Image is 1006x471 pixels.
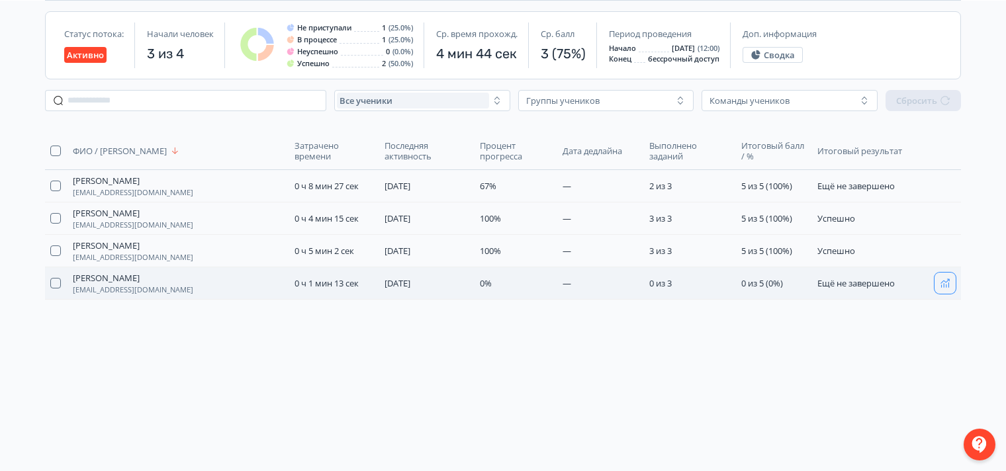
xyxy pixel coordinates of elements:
button: Последняя активность [385,138,469,164]
span: Сводка [764,50,795,60]
span: 0 из 3 [649,277,672,289]
span: Активно [67,50,104,60]
span: 3 (75%) [541,44,586,63]
span: [DATE] [385,245,410,257]
span: [DATE] [385,277,410,289]
span: [EMAIL_ADDRESS][DOMAIN_NAME] [73,286,193,294]
span: [EMAIL_ADDRESS][DOMAIN_NAME] [73,253,193,261]
span: Успешно [817,245,855,257]
span: Конец [609,55,631,63]
button: Дата дедлайна [563,143,625,159]
span: 2 из 3 [649,180,672,192]
span: Итоговый балл / % [741,140,804,161]
span: [PERSON_NAME] [73,208,140,218]
span: Не приступали [297,24,351,32]
span: Ср. время прохожд. [436,28,518,39]
span: 5 из 5 (100%) [741,180,792,192]
span: Выполнено заданий [649,140,727,161]
button: Итоговый балл / % [741,138,807,164]
span: — [563,212,571,224]
span: [PERSON_NAME] [73,175,140,186]
span: Доп. информация [743,28,817,39]
span: (25.0%) [389,36,413,44]
span: Итоговый результат [817,146,913,156]
span: Начало [609,44,636,52]
span: Начали человек [147,28,214,39]
span: ФИО / [PERSON_NAME] [73,146,167,156]
button: [PERSON_NAME][EMAIL_ADDRESS][DOMAIN_NAME] [73,175,193,196]
span: Неуспешно [297,48,338,56]
span: 0 [386,48,390,56]
button: Сбросить [886,90,961,111]
button: Выполнено заданий [649,138,730,164]
span: 1 [382,36,386,44]
span: — [563,245,571,257]
button: ФИО / [PERSON_NAME] [73,143,183,159]
span: 3 из 3 [649,212,672,224]
span: 100% [480,212,501,224]
span: Дата дедлайна [563,146,622,156]
span: [DATE] [385,180,410,192]
span: Статус потока: [64,28,124,39]
span: 3 из 4 [147,44,214,63]
span: [EMAIL_ADDRESS][DOMAIN_NAME] [73,189,193,196]
span: [PERSON_NAME] [73,240,140,251]
button: Затрачено времени [295,138,375,164]
div: Группы учеников [526,95,600,106]
span: [DATE] [385,212,410,224]
span: [EMAIL_ADDRESS][DOMAIN_NAME] [73,221,193,229]
span: — [563,277,571,289]
button: Команды учеников [702,90,878,111]
button: [PERSON_NAME][EMAIL_ADDRESS][DOMAIN_NAME] [73,273,193,294]
span: Успешно [297,60,330,67]
span: (50.0%) [389,60,413,67]
span: 67% [480,180,496,192]
span: 0 из 5 (0%) [741,277,783,289]
span: Успешно [817,212,855,224]
span: 1 [382,24,386,32]
button: Процент прогресса [480,138,552,164]
button: [PERSON_NAME][EMAIL_ADDRESS][DOMAIN_NAME] [73,208,193,229]
span: [PERSON_NAME] [73,273,140,283]
span: бессрочный доступ [648,55,719,63]
span: Ещё не завершено [817,180,895,192]
span: — [563,180,571,192]
span: 2 [382,60,386,67]
span: 4 мин 44 сек [436,44,518,63]
span: 0 ч 4 мин 15 сек [295,212,359,224]
button: Группы учеников [518,90,694,111]
span: 3 из 3 [649,245,672,257]
span: 100% [480,245,501,257]
button: [PERSON_NAME][EMAIL_ADDRESS][DOMAIN_NAME] [73,240,193,261]
span: Период проведения [609,28,692,39]
span: Процент прогресса [480,140,549,161]
button: Сводка [743,47,803,63]
span: (0.0%) [392,48,413,56]
span: 5 из 5 (100%) [741,212,792,224]
span: (25.0%) [389,24,413,32]
span: Ещё не завершено [817,277,895,289]
span: (12:00) [698,44,719,52]
span: Последняя активность [385,140,466,161]
span: В процессе [297,36,337,44]
span: 0% [480,277,492,289]
span: Все ученики [340,95,392,106]
span: Ср. балл [541,28,574,39]
span: Затрачено времени [295,140,372,161]
span: 0 ч 1 мин 13 сек [295,277,359,289]
button: Все ученики [334,90,510,111]
span: [DATE] [672,44,695,52]
span: 0 ч 5 мин 2 сек [295,245,354,257]
span: 0 ч 8 мин 27 сек [295,180,359,192]
span: 5 из 5 (100%) [741,245,792,257]
div: Команды учеников [709,95,790,106]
